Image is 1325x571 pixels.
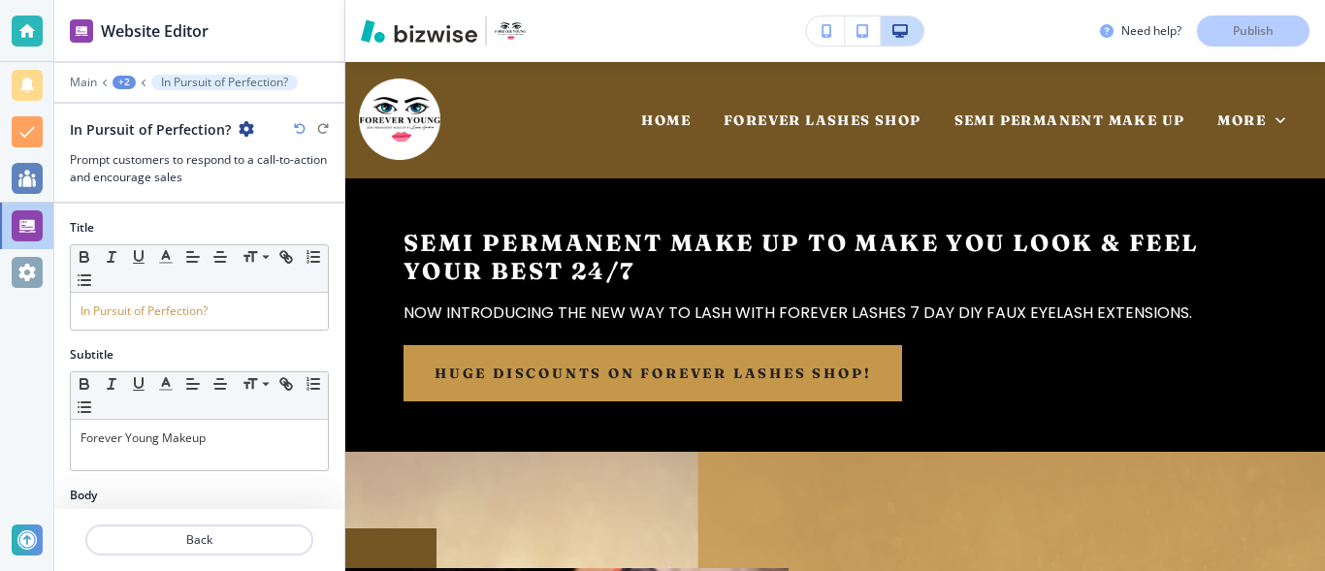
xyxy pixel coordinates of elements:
h2: Body [70,487,97,504]
button: HUGE DISCOUNTS ON FOREVER LASHES SHOP! [404,345,902,401]
button: Main [70,76,97,89]
button: In Pursuit of Perfection? [151,75,298,90]
img: Forever Young [359,79,440,160]
h2: In Pursuit of Perfection? [70,119,231,140]
button: Back [85,524,313,555]
p: NOW INTRODUCING THE NEW WAY TO LASH WITH FOREVER LASHES 7 DAY DIY FAUX EYELASH EXTENSIONS. [404,301,1267,326]
p: Forever Young Makeup [81,429,318,447]
div: More [1217,111,1285,130]
h3: Need help? [1121,22,1181,40]
p: In Pursuit of Perfection? [161,76,288,89]
img: Bizwise Logo [361,19,477,43]
button: +2 [113,76,136,89]
span: HOME [641,111,691,129]
p: Back [87,531,311,549]
img: editor icon [70,19,93,43]
span: In Pursuit of Perfection? [81,302,208,319]
span: SEMI PERMANENT MAKE UP [954,111,1185,129]
h2: Title [70,219,94,237]
span: More [1217,111,1266,129]
h2: Website Editor [101,19,209,43]
img: Your Logo [495,16,526,47]
h3: Prompt customers to respond to a call-to-action and encourage sales [70,151,329,186]
span: FOREVER LASHES SHOP [724,111,921,129]
h2: Subtitle [70,346,113,364]
p: SEMI PERMANENT MAKE UP TO MAKE YOU LOOK & FEEL YOUR BEST 24/7 [404,229,1267,285]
